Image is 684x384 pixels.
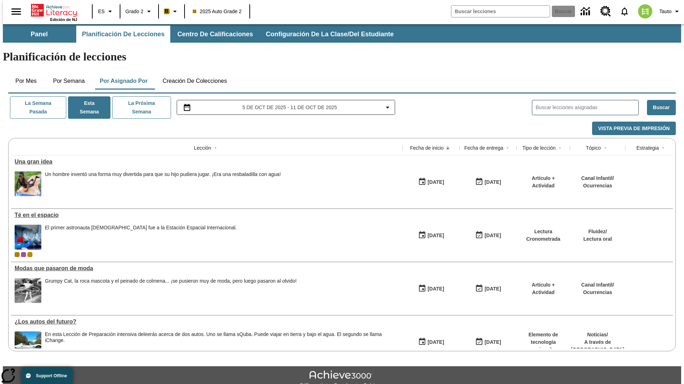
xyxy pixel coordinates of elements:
[484,178,501,187] div: [DATE]
[15,159,399,165] div: Una gran idea
[520,228,566,243] p: Lectura Cronometrada
[410,144,444,151] div: Fecha de inicio
[27,252,32,257] div: New 2025 class
[634,2,657,21] button: Escoja un nuevo avatar
[615,2,634,21] a: Notificaciones
[473,175,503,189] button: 10/08/25: Último día en que podrá accederse la lección
[571,331,625,338] p: Noticias /
[520,281,566,296] p: Artículo + Actividad
[444,144,452,152] button: Sort
[536,102,638,113] input: Buscar lecciones asignadas
[503,144,512,152] button: Sort
[193,8,242,15] span: 2025 Auto Grade 2
[15,212,399,218] div: Té en el espacio
[45,171,281,177] div: Un hombre inventó una forma muy divertida para que su hijo pudiera jugar. ¡Era una resbaladilla c...
[76,26,170,43] button: Planificación de lecciones
[581,289,614,296] p: Ocurrencias
[6,1,27,22] button: Abrir el menú lateral
[123,5,156,18] button: Grado: Grado 2, Elige un grado
[94,73,154,90] button: Por asignado por
[161,5,182,18] button: Boost El color de la clase es anaranjado claro. Cambiar el color de la clase.
[416,335,446,349] button: 07/01/25: Primer día en que estuvo disponible la lección
[47,73,90,90] button: Por semana
[45,171,281,196] div: Un hombre inventó una forma muy divertida para que su hijo pudiera jugar. ¡Era una resbaladilla c...
[3,24,681,43] div: Subbarra de navegación
[95,5,118,18] button: Lenguaje: ES, Selecciona un idioma
[177,30,253,38] span: Centro de calificaciones
[596,2,615,21] a: Centro de recursos, Se abrirá en una pestaña nueva.
[180,103,392,112] button: Seleccione el intervalo de fechas opción del menú
[484,284,501,293] div: [DATE]
[172,26,259,43] button: Centro de calificaciones
[98,8,105,15] span: ES
[15,252,20,257] div: Clase actual
[45,278,297,284] div: Grumpy Cat, la roca mascota y el peinado de colmena... ¡se pusieron muy de moda, pero luego pasar...
[416,175,446,189] button: 10/08/25: Primer día en que estuvo disponible la lección
[211,144,220,152] button: Sort
[464,144,503,151] div: Fecha de entrega
[657,5,684,18] button: Perfil/Configuración
[427,231,444,240] div: [DATE]
[3,26,400,43] div: Subbarra de navegación
[8,73,44,90] button: Por mes
[260,26,399,43] button: Configuración de la clase/del estudiante
[583,235,612,243] p: Lectura oral
[15,265,399,272] div: Modas que pasaron de moda
[576,2,596,21] a: Centro de información
[15,278,41,303] img: foto en blanco y negro de una chica haciendo girar unos hula-hulas en la década de 1950
[21,368,73,384] button: Support Offline
[556,144,564,152] button: Sort
[15,265,399,272] a: Modas que pasaron de moda, Lecciones
[427,284,444,293] div: [DATE]
[4,26,75,43] button: Panel
[21,252,26,257] div: OL 2025 Auto Grade 3
[601,144,610,152] button: Sort
[15,159,399,165] a: Una gran idea, Lecciones
[15,225,41,250] img: Un astronauta, el primero del Reino Unido que viaja a la Estación Espacial Internacional, saluda ...
[165,7,169,16] span: B
[125,8,144,15] span: Grado 2
[571,338,625,353] p: A través de [GEOGRAPHIC_DATA]
[636,144,659,151] div: Estrategia
[427,338,444,347] div: [DATE]
[473,282,503,295] button: 06/30/26: Último día en que podrá accederse la lección
[15,331,41,356] img: Un automóvil de alta tecnología flotando en el agua.
[473,335,503,349] button: 08/01/26: Último día en que podrá accederse la lección
[68,96,110,119] button: Esta semana
[45,278,297,303] div: Grumpy Cat, la roca mascota y el peinado de colmena... ¡se pusieron muy de moda, pero luego pasar...
[473,229,503,242] button: 10/12/25: Último día en que podrá accederse la lección
[157,73,233,90] button: Creación de colecciones
[581,281,614,289] p: Canal Infantil /
[266,30,394,38] span: Configuración de la clase/del estudiante
[15,171,41,196] img: un niño sonríe mientras se desliza en una resbaladilla con agua
[484,231,501,240] div: [DATE]
[36,373,67,378] span: Support Offline
[581,175,614,182] p: Canal Infantil /
[383,103,392,112] svg: Collapse Date Range Filter
[522,144,556,151] div: Tipo de lección
[112,96,171,119] button: La próxima semana
[10,96,66,119] button: La semana pasada
[82,30,165,38] span: Planificación de lecciones
[31,2,77,22] div: Portada
[520,175,566,190] p: Artículo + Actividad
[242,104,337,111] span: 5 de oct de 2025 - 11 de oct de 2025
[50,17,77,22] span: Edición de NJ
[416,282,446,295] button: 07/19/25: Primer día en que estuvo disponible la lección
[31,3,77,17] a: Portada
[3,50,681,63] h1: Planificación de lecciones
[45,331,399,356] span: En esta Lección de Preparación intensiva de leerás acerca de dos autos. Uno se llama sQuba. Puede...
[45,225,237,231] div: El primer astronauta [DEMOGRAPHIC_DATA] fue a la Estación Espacial Internacional.
[15,319,399,325] div: ¿Los autos del futuro?
[581,182,614,190] p: Ocurrencias
[45,225,237,250] span: El primer astronauta británico fue a la Estación Espacial Internacional.
[659,8,672,15] span: Tauto
[45,331,399,343] div: En esta Lección de Preparación intensiva de
[484,338,501,347] div: [DATE]
[45,331,382,343] testabrev: leerás acerca de dos autos. Uno se llama sQuba. Puede viajar en tierra y bajo el agua. El segundo...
